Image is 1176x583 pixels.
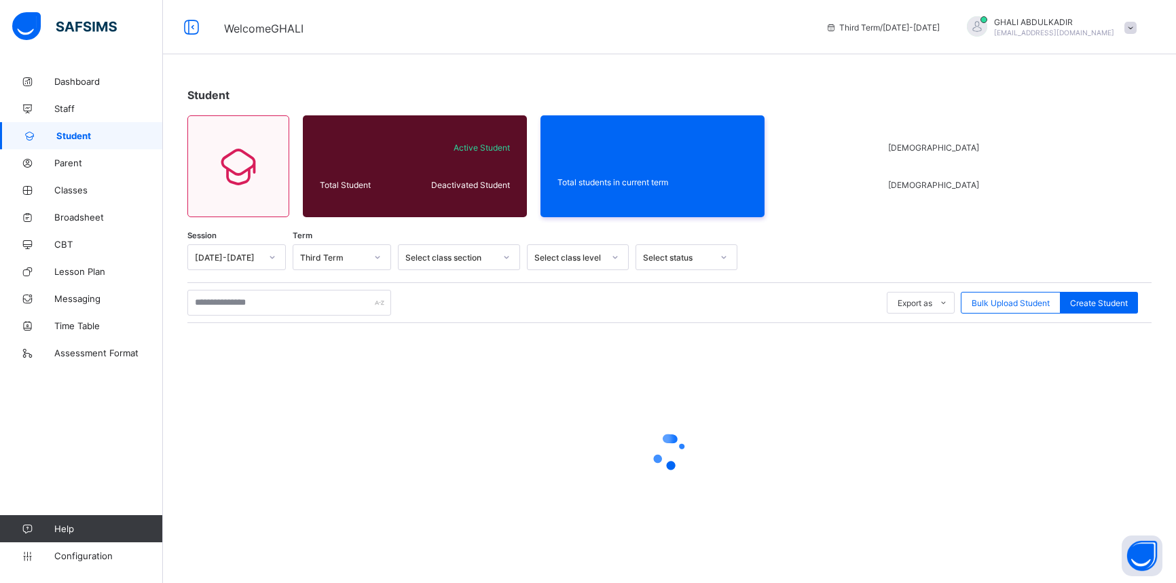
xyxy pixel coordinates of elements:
[54,523,162,534] span: Help
[557,177,748,187] span: Total students in current term
[195,252,261,263] div: [DATE]-[DATE]
[414,180,510,190] span: Deactivated Student
[54,185,163,195] span: Classes
[643,252,712,263] div: Select status
[1070,298,1128,308] span: Create Student
[187,231,217,240] span: Session
[898,298,932,308] span: Export as
[54,239,163,250] span: CBT
[56,130,163,141] span: Student
[534,252,604,263] div: Select class level
[414,143,510,153] span: Active Student
[1122,535,1162,576] button: Open asap
[54,103,163,114] span: Staff
[187,88,229,102] span: Student
[405,252,495,263] div: Select class section
[54,293,163,304] span: Messaging
[54,157,163,168] span: Parent
[972,298,1050,308] span: Bulk Upload Student
[54,212,163,223] span: Broadsheet
[54,320,163,331] span: Time Table
[994,17,1114,27] span: GHALI ABDULKADIR
[54,76,163,87] span: Dashboard
[826,22,940,33] span: session/term information
[888,143,985,153] span: [DEMOGRAPHIC_DATA]
[54,347,163,358] span: Assessment Format
[953,16,1143,39] div: GHALI ABDULKADIR
[300,252,366,263] div: Third Term
[54,550,162,561] span: Configuration
[224,22,304,35] span: Welcome GHALI
[54,266,163,277] span: Lesson Plan
[994,29,1114,37] span: [EMAIL_ADDRESS][DOMAIN_NAME]
[888,180,985,190] span: [DEMOGRAPHIC_DATA]
[316,176,410,193] div: Total Student
[12,12,117,41] img: safsims
[293,231,312,240] span: Term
